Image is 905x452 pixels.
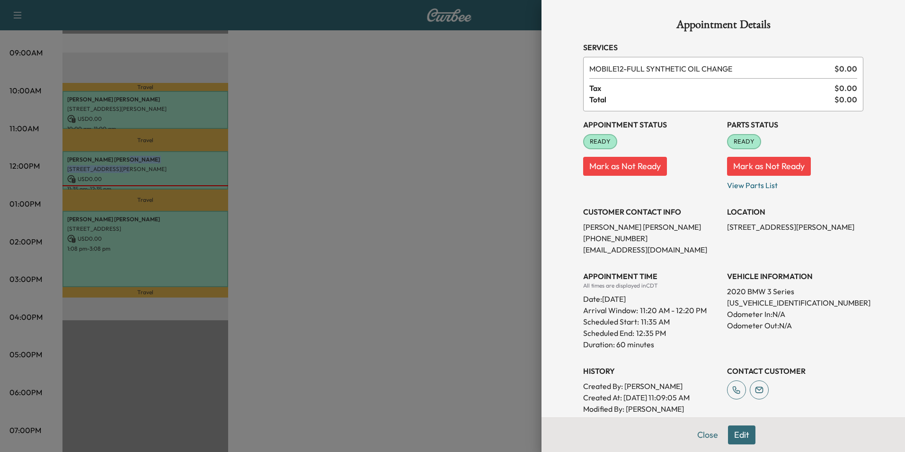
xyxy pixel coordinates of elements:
[727,176,863,191] p: View Parts List
[834,82,857,94] span: $ 0.00
[728,137,760,146] span: READY
[727,221,863,233] p: [STREET_ADDRESS][PERSON_NAME]
[640,305,707,316] span: 11:20 AM - 12:20 PM
[583,244,719,255] p: [EMAIL_ADDRESS][DOMAIN_NAME]
[583,233,719,244] p: [PHONE_NUMBER]
[691,425,724,444] button: Close
[727,206,863,217] h3: LOCATION
[727,119,863,130] h3: Parts Status
[589,82,834,94] span: Tax
[727,320,863,331] p: Odometer Out: N/A
[584,137,616,146] span: READY
[583,339,719,350] p: Duration: 60 minutes
[636,327,666,339] p: 12:35 PM
[589,63,831,74] span: FULL SYNTHETIC OIL CHANGE
[727,286,863,297] p: 2020 BMW 3 Series
[583,380,719,392] p: Created By : [PERSON_NAME]
[727,297,863,308] p: [US_VEHICLE_IDENTIFICATION_NUMBER]
[583,327,634,339] p: Scheduled End:
[728,425,755,444] button: Edit
[583,392,719,403] p: Created At : [DATE] 11:09:05 AM
[583,119,719,130] h3: Appointment Status
[583,19,863,34] h1: Appointment Details
[583,289,719,305] div: Date: [DATE]
[641,316,670,327] p: 11:35 AM
[583,206,719,217] h3: CUSTOMER CONTACT INFO
[583,282,719,289] div: All times are displayed in CDT
[834,63,857,74] span: $ 0.00
[583,415,719,426] p: Modified At : [DATE] 9:11:12 PM
[583,42,863,53] h3: Services
[583,271,719,282] h3: APPOINTMENT TIME
[834,94,857,105] span: $ 0.00
[727,157,811,176] button: Mark as Not Ready
[583,305,719,316] p: Arrival Window:
[583,365,719,377] h3: History
[727,271,863,282] h3: VEHICLE INFORMATION
[727,308,863,320] p: Odometer In: N/A
[589,94,834,105] span: Total
[727,365,863,377] h3: CONTACT CUSTOMER
[583,221,719,233] p: [PERSON_NAME] [PERSON_NAME]
[583,403,719,415] p: Modified By : [PERSON_NAME]
[583,157,667,176] button: Mark as Not Ready
[583,316,639,327] p: Scheduled Start:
